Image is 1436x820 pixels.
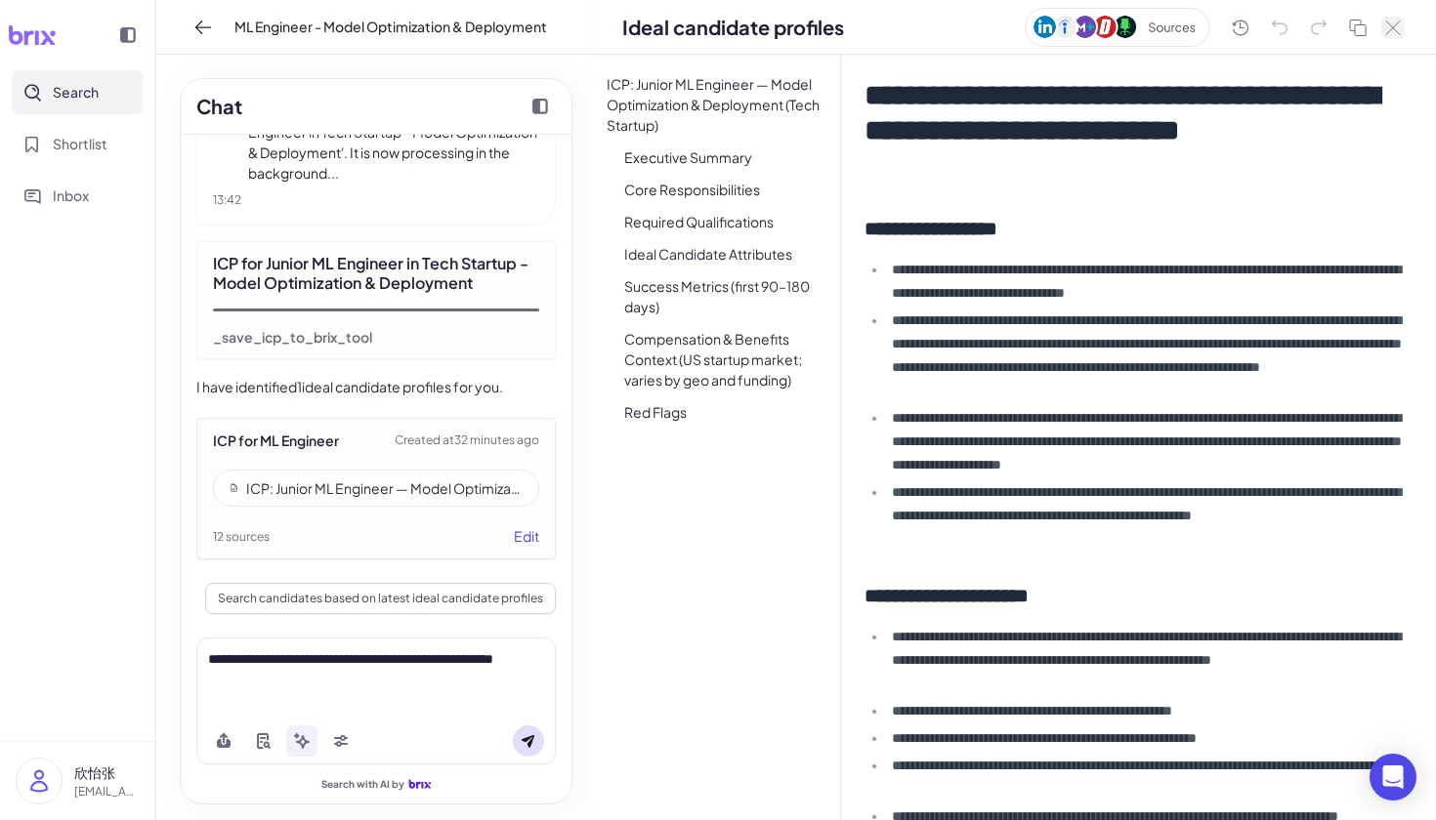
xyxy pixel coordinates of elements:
[321,778,404,791] span: Search with AI by
[12,174,144,218] button: Inbox
[196,375,556,398] div: I have identified 1 ideal candidate profiles for you.
[248,102,539,184] p: Successfully created task 'ICP for Junior ML Engineer in Tech Startup - Model Optimization & Depl...
[609,398,840,427] li: Red Flags
[53,134,107,154] span: Shortlist
[246,478,523,498] div: ICP: Junior ML Engineer — Model Optimization & Deployment (Tech Startup)
[234,17,547,37] span: ML Engineer - Model Optimization & Deployment
[213,191,539,209] div: 13:42
[1370,754,1416,800] div: Open Intercom Messenger
[609,143,840,172] li: Executive Summary
[17,758,62,803] img: user_logo.png
[609,272,840,321] li: Success Metrics (first 90–180 days)
[213,528,270,546] span: 12 sources
[609,325,840,394] li: Compensation & Benefits Context (US startup market; varies by geo and funding)
[53,82,99,102] span: Search
[53,185,89,206] span: Inbox
[213,327,372,347] div: _save_icp_to_brix_tool
[609,176,840,204] li: Core Responsibilities
[205,583,556,614] button: Search candidates based on latest ideal candidate profiles
[525,91,556,122] button: Collapse chat
[74,762,140,783] p: 欣怡张
[74,783,140,800] p: [EMAIL_ADDRESS][DOMAIN_NAME]
[514,526,539,547] button: Edit
[213,254,539,293] div: ICP for Junior ML Engineer in Tech Startup - Model Optimization & Deployment
[12,70,144,114] button: Search
[513,725,544,757] button: Send message
[622,13,844,42] div: Ideal candidate profiles
[213,430,339,450] div: ICP for ML Engineer
[609,208,840,236] li: Required Qualifications
[395,431,539,449] span: Created at 32 minutes ago
[12,122,144,166] button: Shortlist
[591,70,840,140] li: ICP: Junior ML Engineer — Model Optimization & Deployment (Tech Startup)
[1025,8,1209,47] img: sources
[609,240,840,268] li: Ideal Candidate Attributes
[196,92,242,121] h2: Chat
